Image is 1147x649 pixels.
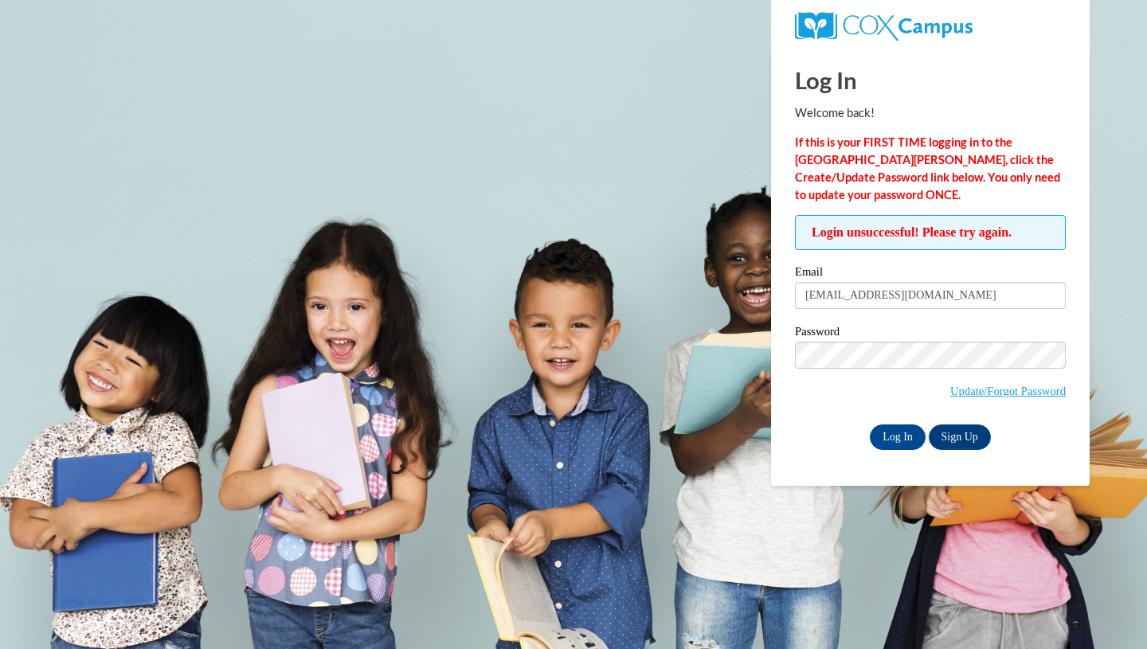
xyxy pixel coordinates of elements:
a: Sign Up [929,424,991,450]
img: COX Campus [795,12,973,41]
h1: Log In [795,64,1066,96]
a: Update/Forgot Password [950,385,1066,397]
span: Login unsuccessful! Please try again. [795,215,1066,250]
input: Log In [870,424,926,450]
strong: If this is your FIRST TIME logging in to the [GEOGRAPHIC_DATA][PERSON_NAME], click the Create/Upd... [795,135,1060,201]
label: Password [795,326,1066,342]
p: Welcome back! [795,104,1066,122]
label: Email [795,266,1066,282]
a: COX Campus [795,18,973,32]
